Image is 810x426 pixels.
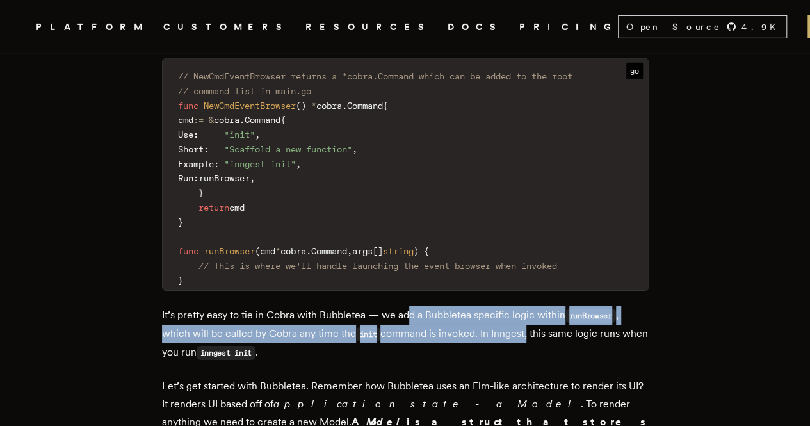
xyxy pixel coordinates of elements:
[342,101,347,111] span: .
[198,173,250,183] span: runBrowser
[519,19,618,35] a: PRICING
[224,144,352,154] span: "Scaffold a new function"
[414,246,419,256] span: )
[383,246,414,256] span: string
[229,202,245,213] span: cmd
[178,217,183,227] span: }
[239,115,245,125] span: .
[204,246,255,256] span: runBrowser
[198,202,229,213] span: return
[178,173,193,183] span: Run
[255,129,260,140] span: ,
[383,101,388,111] span: {
[296,101,301,111] span: (
[178,159,214,169] span: Example
[193,173,198,183] span: :
[280,115,286,125] span: {
[197,346,255,360] code: inngest init
[178,86,311,96] span: // command list in main.go
[198,261,557,271] span: // This is where we'll handle launching the event browser when invoked
[255,246,260,256] span: (
[178,246,198,256] span: func
[193,115,204,125] span: :=
[36,19,148,35] button: PLATFORM
[250,173,255,183] span: ,
[224,129,255,140] span: "init"
[162,306,649,362] p: It’s pretty easy to tie in Cobra with Bubbletea — we add a Bubbletea specific logic within , whic...
[301,101,306,111] span: )
[378,246,383,256] span: ]
[352,246,373,256] span: args
[306,246,311,256] span: .
[245,115,280,125] span: Command
[316,101,342,111] span: cobra
[356,327,381,341] code: init
[178,144,204,154] span: Short
[280,246,306,256] span: cobra
[273,398,581,410] em: application state - a Model
[209,115,214,125] span: &
[296,159,301,169] span: ,
[163,19,290,35] a: CUSTOMERS
[204,144,209,154] span: :
[626,63,643,79] span: go
[178,275,183,286] span: }
[424,246,429,256] span: {
[178,101,198,111] span: func
[178,115,193,125] span: cmd
[214,159,219,169] span: :
[178,129,193,140] span: Use
[626,20,721,33] span: Open Source
[448,19,504,35] a: DOCS
[352,144,357,154] span: ,
[347,246,352,256] span: ,
[347,101,383,111] span: Command
[198,188,204,198] span: }
[214,115,239,125] span: cobra
[373,246,378,256] span: [
[193,129,198,140] span: :
[311,246,347,256] span: Command
[260,246,275,256] span: cmd
[565,309,616,323] code: runBrowser
[178,71,572,81] span: // NewCmdEventBrowser returns a *cobra.Command which can be added to the root
[741,20,784,33] span: 4.9 K
[204,101,296,111] span: NewCmdEventBrowser
[224,159,296,169] span: "inngest init"
[305,19,432,35] button: RESOURCES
